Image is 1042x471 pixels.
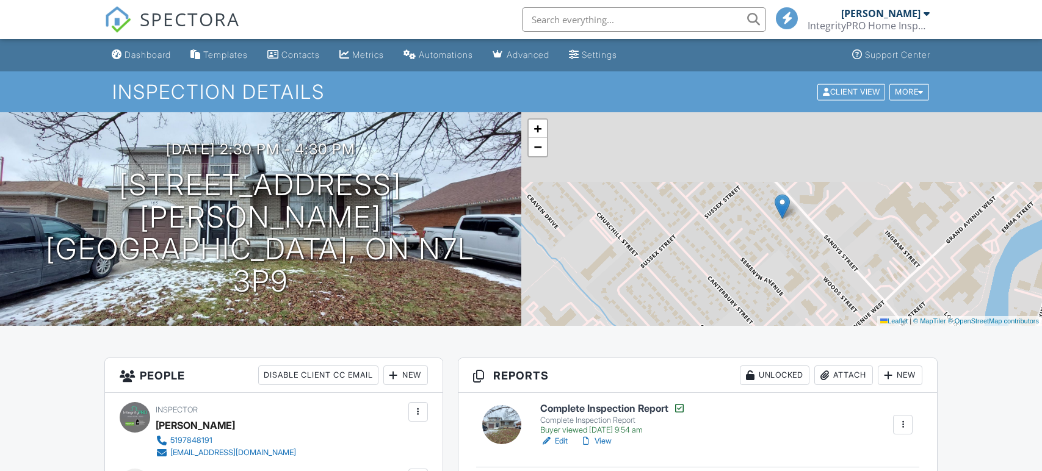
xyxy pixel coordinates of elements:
[841,7,921,20] div: [PERSON_NAME]
[419,49,473,60] div: Automations
[522,7,766,32] input: Search everything...
[125,49,171,60] div: Dashboard
[156,416,235,434] div: [PERSON_NAME]
[383,365,428,385] div: New
[105,358,443,393] h3: People
[186,44,253,67] a: Templates
[104,16,240,42] a: SPECTORA
[540,435,568,447] a: Edit
[170,436,212,445] div: 5197848191
[156,447,296,459] a: [EMAIL_ADDRESS][DOMAIN_NAME]
[262,44,325,67] a: Contacts
[107,44,176,67] a: Dashboard
[534,121,541,136] span: +
[488,44,554,67] a: Advanced
[156,434,296,447] a: 5197848191
[740,365,809,385] div: Unlocked
[458,358,938,393] h3: Reports
[817,84,885,100] div: Client View
[352,49,384,60] div: Metrics
[816,87,888,96] a: Client View
[104,6,131,33] img: The Best Home Inspection Software - Spectora
[166,141,355,157] h3: [DATE] 2:30 pm - 4:30 pm
[540,415,686,425] div: Complete Inspection Report
[529,120,547,138] a: Zoom in
[507,49,549,60] div: Advanced
[564,44,622,67] a: Settings
[540,402,686,414] h6: Complete Inspection Report
[878,365,922,385] div: New
[582,49,617,60] div: Settings
[140,6,240,32] span: SPECTORA
[540,402,686,435] a: Complete Inspection Report Complete Inspection Report Buyer viewed [DATE] 9:54 am
[775,194,790,219] img: Marker
[814,365,873,385] div: Attach
[156,405,198,414] span: Inspector
[865,49,930,60] div: Support Center
[112,81,930,102] h1: Inspection Details
[529,138,547,156] a: Zoom out
[948,317,1039,325] a: © OpenStreetMap contributors
[170,448,296,458] div: [EMAIL_ADDRESS][DOMAIN_NAME]
[880,317,908,325] a: Leaflet
[335,44,389,67] a: Metrics
[281,49,320,60] div: Contacts
[203,49,248,60] div: Templates
[847,44,935,67] a: Support Center
[910,317,911,325] span: |
[913,317,946,325] a: © MapTiler
[20,169,502,298] h1: [STREET_ADDRESS][PERSON_NAME] [GEOGRAPHIC_DATA], ON N7L 3P9
[534,139,541,154] span: −
[808,20,930,32] div: IntegrityPRO Home Inspections
[540,425,686,435] div: Buyer viewed [DATE] 9:54 am
[580,435,612,447] a: View
[399,44,478,67] a: Automations (Basic)
[258,365,378,385] div: Disable Client CC Email
[889,84,929,100] div: More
